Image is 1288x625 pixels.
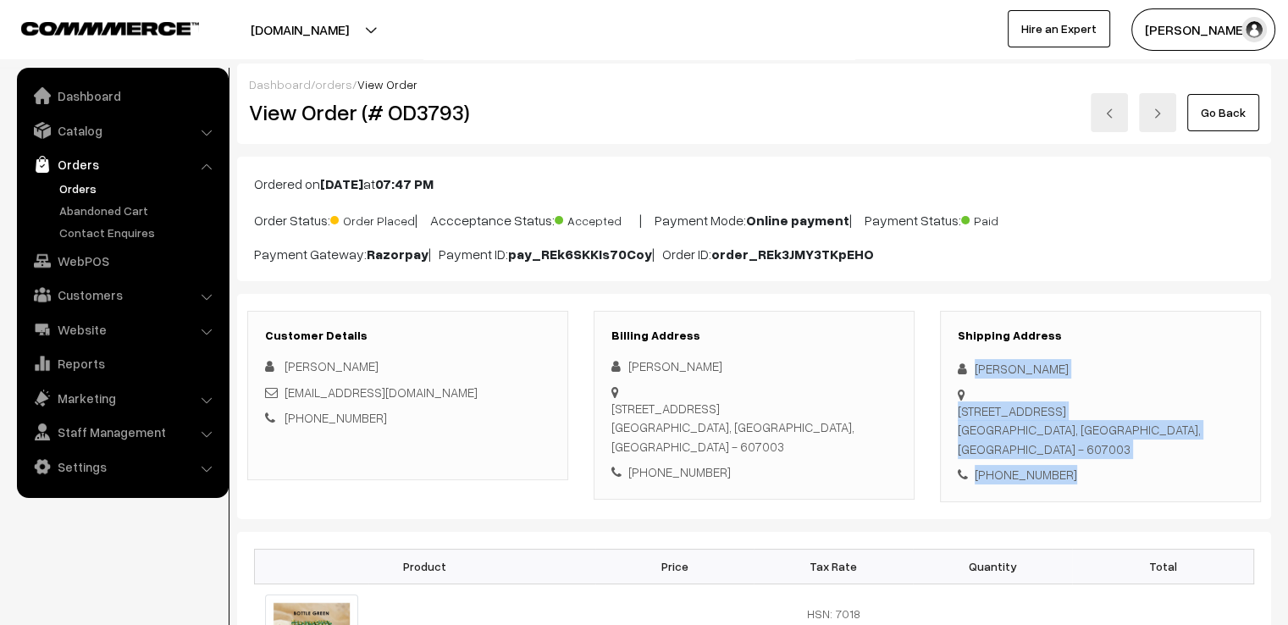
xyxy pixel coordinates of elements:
[315,77,352,91] a: orders
[1241,17,1267,42] img: user
[265,329,550,343] h3: Customer Details
[958,329,1243,343] h3: Shipping Address
[21,17,169,37] a: COMMMERCE
[21,149,223,180] a: Orders
[1008,10,1110,47] a: Hire an Expert
[320,175,363,192] b: [DATE]
[367,246,428,263] b: Razorpay
[254,244,1254,264] p: Payment Gateway: | Payment ID: | Order ID:
[55,202,223,219] a: Abandoned Cart
[254,174,1254,194] p: Ordered on at
[1104,108,1114,119] img: left-arrow.png
[595,549,755,584] th: Price
[21,279,223,310] a: Customers
[958,359,1243,379] div: [PERSON_NAME]
[55,180,223,197] a: Orders
[249,77,311,91] a: Dashboard
[555,207,639,230] span: Accepted
[21,383,223,413] a: Marketing
[330,207,415,230] span: Order Placed
[21,348,223,379] a: Reports
[375,175,434,192] b: 07:47 PM
[1131,8,1275,51] button: [PERSON_NAME]
[1072,549,1254,584] th: Total
[21,246,223,276] a: WebPOS
[249,99,569,125] h2: View Order (# OD3793)
[254,207,1254,230] p: Order Status: | Accceptance Status: | Payment Mode: | Payment Status:
[961,207,1046,230] span: Paid
[21,80,223,111] a: Dashboard
[1153,108,1163,119] img: right-arrow.png
[255,549,595,584] th: Product
[611,399,897,456] div: [STREET_ADDRESS] [GEOGRAPHIC_DATA], [GEOGRAPHIC_DATA], [GEOGRAPHIC_DATA] - 607003
[958,401,1243,459] div: [STREET_ADDRESS] [GEOGRAPHIC_DATA], [GEOGRAPHIC_DATA], [GEOGRAPHIC_DATA] - 607003
[21,451,223,482] a: Settings
[21,417,223,447] a: Staff Management
[754,549,913,584] th: Tax Rate
[21,115,223,146] a: Catalog
[508,246,652,263] b: pay_REk6SKKIs70Coy
[191,8,408,51] button: [DOMAIN_NAME]
[958,465,1243,484] div: [PHONE_NUMBER]
[913,549,1072,584] th: Quantity
[285,358,379,373] span: [PERSON_NAME]
[55,224,223,241] a: Contact Enquires
[1187,94,1259,131] a: Go Back
[285,410,387,425] a: [PHONE_NUMBER]
[611,357,897,376] div: [PERSON_NAME]
[711,246,874,263] b: order_REk3JMY3TKpEHO
[611,462,897,482] div: [PHONE_NUMBER]
[21,314,223,345] a: Website
[249,75,1259,93] div: / /
[357,77,417,91] span: View Order
[285,384,478,400] a: [EMAIL_ADDRESS][DOMAIN_NAME]
[746,212,849,229] b: Online payment
[611,329,897,343] h3: Billing Address
[21,22,199,35] img: COMMMERCE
